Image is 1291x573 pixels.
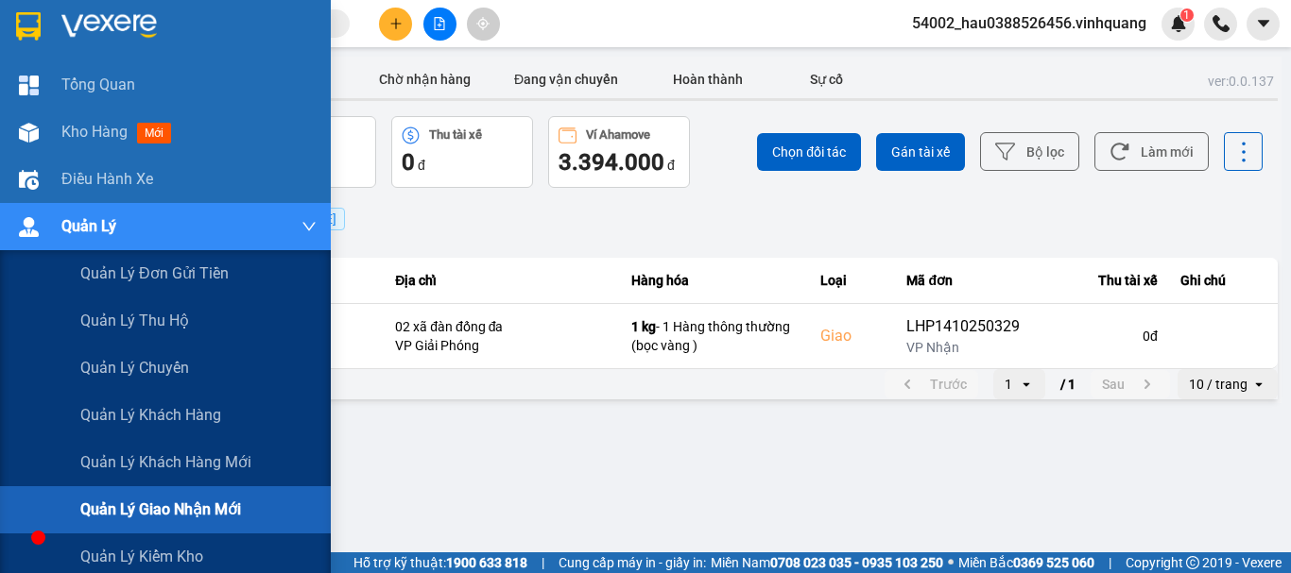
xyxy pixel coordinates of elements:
[402,147,523,177] div: đ
[16,12,41,41] img: logo-vxr
[353,60,495,98] button: Chờ nhận hàng
[423,8,456,41] button: file-add
[429,128,482,142] div: Thu tài xế
[885,370,978,398] button: previous page. current page 1 / 1
[1180,8,1194,22] sup: 1
[1189,375,1248,394] div: 10 / trang
[1019,377,1034,392] svg: open
[711,552,943,573] span: Miền Nam
[1249,375,1251,394] input: Selected 10 / trang.
[542,552,544,573] span: |
[1251,377,1266,392] svg: open
[1170,15,1187,32] img: icon-new-feature
[80,450,251,474] span: Quản lý khách hàng mới
[80,497,241,521] span: Quản lý giao nhận mới
[19,170,39,190] img: warehouse-icon
[637,60,779,98] button: Hoàn thành
[958,552,1094,573] span: Miền Bắc
[809,258,895,304] th: Loại
[80,545,203,568] span: Quản lý kiểm kho
[906,315,1025,338] div: LHP1410250329
[433,17,446,30] span: file-add
[353,552,527,573] span: Hỗ trợ kỹ thuật:
[770,555,943,570] strong: 0708 023 035 - 0935 103 250
[895,258,1037,304] th: Mã đơn
[19,76,39,95] img: dashboard-icon
[1048,327,1157,345] div: 0 đ
[548,116,690,188] button: Ví Ahamove3.394.000 đ
[1247,8,1280,41] button: caret-down
[586,128,650,142] div: Ví Ahamove
[402,149,415,176] span: 0
[897,11,1162,35] span: 54002_hau0388526456.vinhquang
[19,123,39,143] img: warehouse-icon
[61,167,153,191] span: Điều hành xe
[1109,552,1111,573] span: |
[779,60,873,98] button: Sự cố
[379,8,412,41] button: plus
[1013,555,1094,570] strong: 0369 525 060
[80,403,221,427] span: Quản lý khách hàng
[495,60,637,98] button: Đang vận chuyển
[906,338,1025,357] div: VP Nhận
[137,123,171,143] span: mới
[476,17,490,30] span: aim
[301,219,317,234] span: down
[61,123,128,141] span: Kho hàng
[1094,132,1209,171] button: Làm mới
[389,17,403,30] span: plus
[559,552,706,573] span: Cung cấp máy in - giấy in:
[395,336,609,355] div: VP Giải Phóng
[631,319,656,334] span: 1 kg
[1048,269,1157,292] div: Thu tài xế
[19,217,39,237] img: warehouse-icon
[980,132,1079,171] button: Bộ lọc
[559,147,680,177] div: đ
[80,309,189,332] span: Quản lý thu hộ
[80,356,189,379] span: Quản lý chuyến
[620,258,809,304] th: Hàng hóa
[384,258,620,304] th: Địa chỉ
[80,261,229,285] span: Quản lý đơn gửi tiền
[1169,258,1278,304] th: Ghi chú
[820,325,884,347] div: Giao
[1060,373,1076,396] span: / 1
[948,559,954,566] span: ⚪️
[1005,375,1012,394] div: 1
[467,8,500,41] button: aim
[446,555,527,570] strong: 1900 633 818
[1186,556,1199,569] span: copyright
[876,133,965,171] button: Gán tài xế
[1091,370,1170,398] button: next page. current page 1 / 1
[391,116,533,188] button: Thu tài xế0 đ
[891,143,950,161] span: Gán tài xế
[757,133,861,171] button: Chọn đối tác
[61,214,116,238] span: Quản Lý
[559,149,664,176] span: 3.394.000
[772,143,846,161] span: Chọn đối tác
[1213,15,1230,32] img: phone-icon
[1255,15,1272,32] span: caret-down
[1183,8,1190,22] span: 1
[395,317,609,336] div: 02 xã đàn đống đa
[61,73,135,96] span: Tổng Quan
[631,317,798,355] div: - 1 Hàng thông thường (bọc vàng )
